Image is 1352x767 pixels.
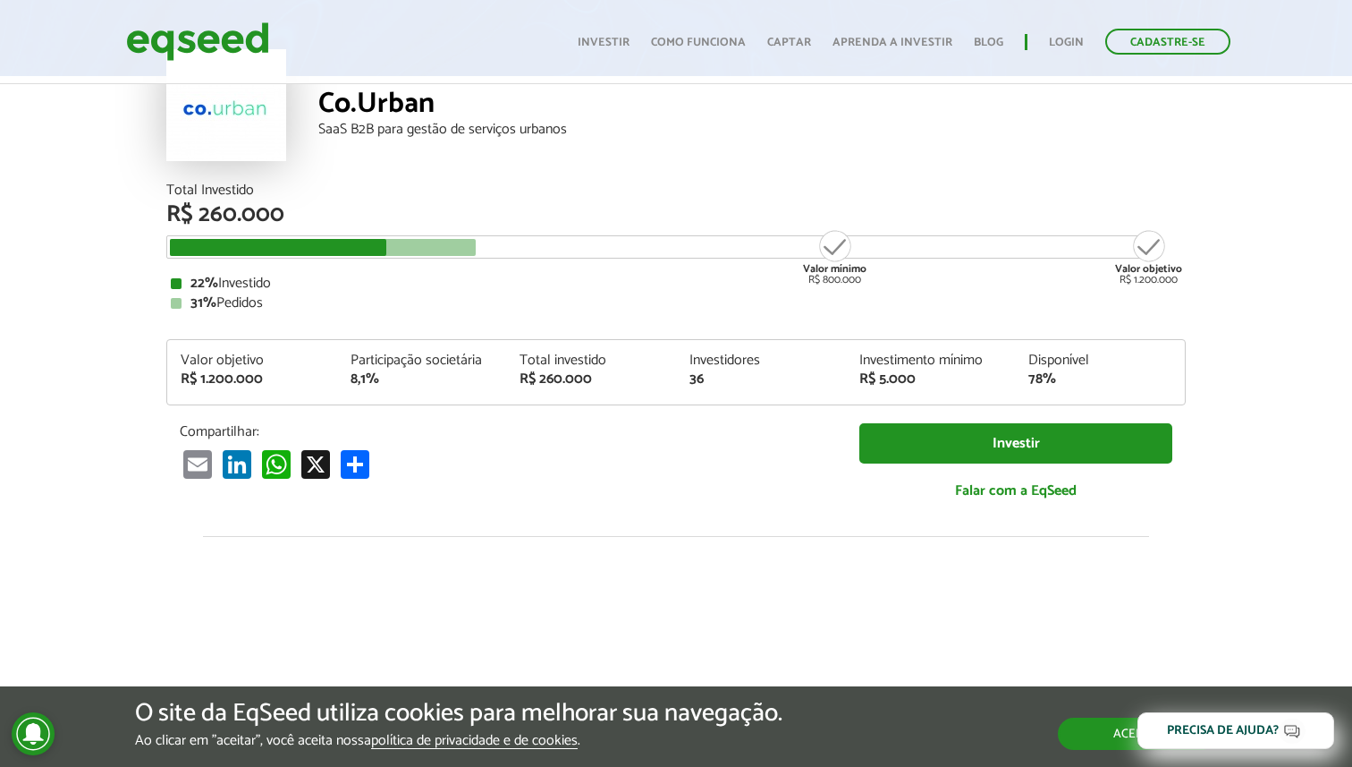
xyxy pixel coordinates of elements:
strong: 22% [190,271,218,295]
div: Participação societária [351,354,494,368]
div: SaaS B2B para gestão de serviços urbanos [318,123,1186,137]
div: 36 [689,372,832,387]
div: Investidores [689,354,832,368]
div: Total Investido [166,183,1186,198]
div: Disponível [1028,354,1171,368]
a: Como funciona [651,37,746,48]
div: R$ 5.000 [859,372,1002,387]
div: Co.Urban [318,89,1186,123]
a: Aprenda a investir [832,37,952,48]
div: 8,1% [351,372,494,387]
a: política de privacidade e de cookies [371,734,578,749]
p: Compartilhar: [180,423,832,440]
div: Pedidos [171,296,1181,311]
div: Investido [171,277,1181,291]
a: Compartilhar [337,449,373,479]
h5: O site da EqSeed utiliza cookies para melhorar sua navegação. [135,700,782,728]
strong: Valor mínimo [803,260,866,277]
strong: Valor objetivo [1115,260,1182,277]
button: Aceitar [1058,718,1217,750]
a: LinkedIn [219,449,255,479]
div: Investimento mínimo [859,354,1002,368]
a: Email [180,449,215,479]
p: Ao clicar em "aceitar", você aceita nossa . [135,732,782,749]
a: WhatsApp [258,449,294,479]
div: 78% [1028,372,1171,387]
a: Login [1049,37,1084,48]
a: Investir [578,37,630,48]
a: Investir [859,423,1172,464]
div: Valor objetivo [181,354,324,368]
strong: 31% [190,291,216,315]
a: Falar com a EqSeed [859,473,1172,509]
a: Blog [974,37,1003,48]
div: R$ 260.000 [520,372,663,387]
a: X [298,449,334,479]
div: R$ 800.000 [801,228,868,285]
div: Total investido [520,354,663,368]
a: Captar [767,37,811,48]
div: R$ 1.200.000 [181,372,324,387]
img: EqSeed [126,18,269,65]
div: R$ 1.200.000 [1115,228,1182,285]
div: R$ 260.000 [166,203,1186,226]
a: Cadastre-se [1105,29,1230,55]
